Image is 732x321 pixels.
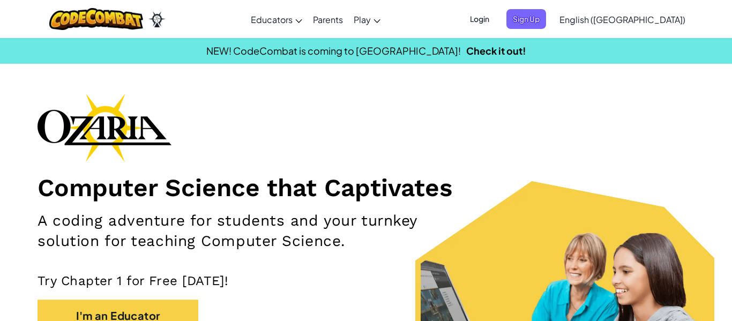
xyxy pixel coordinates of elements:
[559,14,685,25] span: English ([GEOGRAPHIC_DATA])
[38,211,477,251] h2: A coding adventure for students and your turnkey solution for teaching Computer Science.
[308,5,348,34] a: Parents
[464,9,496,29] button: Login
[354,14,371,25] span: Play
[251,14,293,25] span: Educators
[38,173,694,203] h1: Computer Science that Captivates
[466,44,526,57] a: Check it out!
[206,44,461,57] span: NEW! CodeCombat is coming to [GEOGRAPHIC_DATA]!
[348,5,386,34] a: Play
[38,93,171,162] img: Ozaria branding logo
[148,11,166,27] img: Ozaria
[38,273,694,289] p: Try Chapter 1 for Free [DATE]!
[506,9,546,29] button: Sign Up
[49,8,143,30] img: CodeCombat logo
[554,5,691,34] a: English ([GEOGRAPHIC_DATA])
[245,5,308,34] a: Educators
